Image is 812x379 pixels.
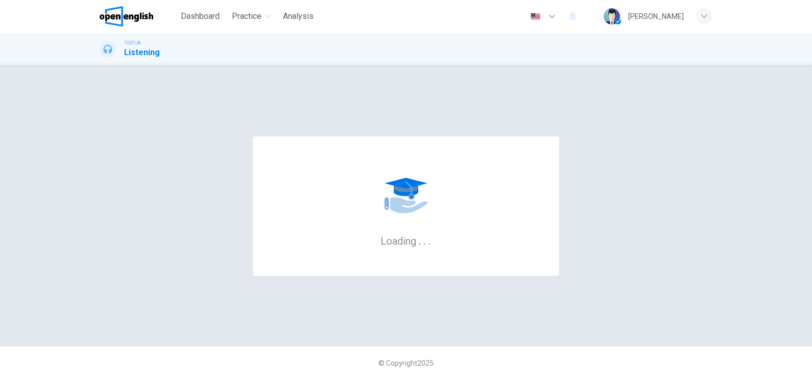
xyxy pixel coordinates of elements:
h6: . [428,231,432,248]
span: Dashboard [181,10,220,22]
span: Practice [232,10,261,22]
a: OpenEnglish logo [100,6,177,27]
img: en [529,13,542,20]
div: [PERSON_NAME] [628,10,684,22]
h6: . [423,231,426,248]
span: TOEFL® [124,39,140,46]
h6: . [418,231,421,248]
h1: Listening [124,46,160,59]
img: OpenEnglish logo [100,6,153,27]
h6: Loading [380,234,432,247]
button: Dashboard [177,7,224,26]
span: Analysis [283,10,314,22]
button: Analysis [279,7,318,26]
img: Profile picture [604,8,620,25]
button: Practice [228,7,275,26]
span: © Copyright 2025 [378,359,434,367]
